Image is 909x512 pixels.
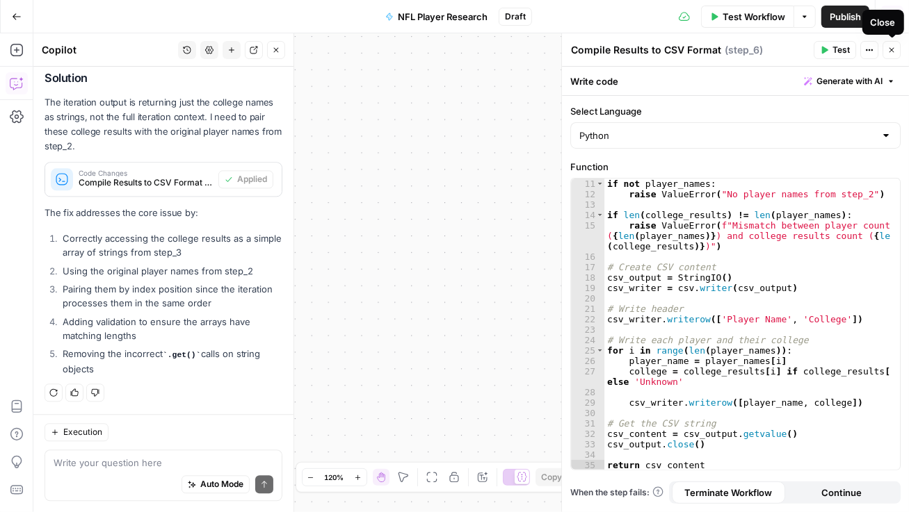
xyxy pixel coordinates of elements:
[685,486,773,499] span: Terminate Workflow
[79,176,213,189] span: Compile Results to CSV Format (step_6)
[570,486,663,499] a: When the step fails:
[571,418,604,429] div: 31
[571,272,604,283] div: 18
[505,10,526,23] span: Draft
[45,423,108,441] button: Execution
[571,439,604,449] div: 33
[42,43,174,57] div: Copilot
[541,471,562,484] span: Copy
[814,41,856,59] button: Test
[570,104,901,118] label: Select Language
[830,10,861,24] span: Publish
[536,468,568,486] button: Copy
[570,160,901,174] label: Function
[571,199,604,210] div: 13
[237,173,267,185] span: Applied
[571,345,604,356] div: 25
[571,304,604,314] div: 21
[571,335,604,345] div: 24
[571,324,604,335] div: 23
[45,72,282,85] h2: Solution
[562,67,909,95] div: Write code
[163,351,201,359] code: .get()
[571,397,604,408] div: 29
[571,189,604,199] div: 12
[785,481,899,504] button: Continue
[398,10,488,24] span: NFL Player Research
[571,408,604,418] div: 30
[571,314,604,324] div: 22
[571,366,604,387] div: 27
[821,486,862,499] span: Continue
[571,210,604,220] div: 14
[596,179,604,189] span: Toggle code folding, rows 11 through 12
[579,129,875,142] input: Python
[798,72,901,90] button: Generate with AI
[571,251,604,262] div: 16
[871,15,896,29] div: Close
[571,356,604,366] div: 26
[821,6,869,28] button: Publish
[571,429,604,439] div: 32
[596,210,604,220] span: Toggle code folding, rows 14 through 15
[182,475,250,493] button: Auto Mode
[79,170,213,176] span: Code Changes
[596,345,604,356] span: Toggle code folding, rows 25 through 29
[571,293,604,304] div: 20
[571,449,604,460] div: 34
[377,6,496,28] button: NFL Player Research
[59,231,282,259] li: Correctly accessing the college results as a simple array of strings from step_3
[817,75,883,88] span: Generate with AI
[45,95,282,154] p: The iteration output is returning just the college names as strings, not the full iteration conte...
[725,43,763,57] span: ( step_6 )
[571,179,604,189] div: 11
[325,472,344,483] span: 120%
[832,44,850,56] span: Test
[701,6,794,28] button: Test Workflow
[59,347,282,376] li: Removing the incorrect calls on string objects
[571,460,604,470] div: 35
[571,262,604,272] div: 17
[571,43,721,57] textarea: Compile Results to CSV Format
[571,220,604,251] div: 15
[571,387,604,397] div: 28
[200,478,243,490] span: Auto Mode
[63,426,102,438] span: Execution
[59,264,282,278] li: Using the original player names from step_2
[59,282,282,310] li: Pairing them by index position since the iteration processes them in the same order
[59,315,282,342] li: Adding validation to ensure the arrays have matching lengths
[571,283,604,293] div: 19
[218,170,273,188] button: Applied
[723,10,785,24] span: Test Workflow
[45,206,282,220] p: The fix addresses the core issue by:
